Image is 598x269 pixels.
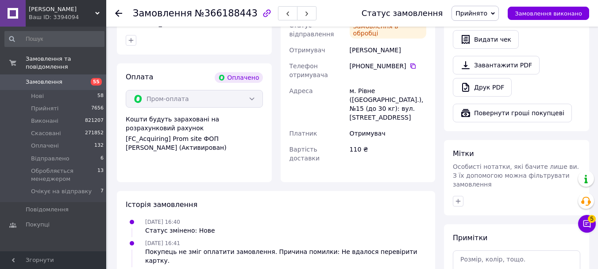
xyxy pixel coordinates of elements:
[348,141,428,166] div: 110 ₴
[31,117,58,125] span: Виконані
[126,73,153,81] span: Оплата
[97,167,104,183] span: 13
[145,240,180,246] span: [DATE] 16:41
[289,130,317,137] span: Платник
[26,221,50,229] span: Покупці
[455,10,487,17] span: Прийнято
[91,78,102,86] span: 55
[31,167,97,183] span: Обробляється менеджером
[348,125,428,141] div: Отримувач
[97,92,104,100] span: 58
[453,149,474,158] span: Мітки
[126,115,263,152] div: Кошти будуть зараховані на розрахунковий рахунок
[31,129,61,137] span: Скасовані
[515,10,582,17] span: Замовлення виконано
[350,62,426,70] div: [PHONE_NUMBER]
[29,5,95,13] span: HUGO
[100,187,104,195] span: 7
[348,42,428,58] div: [PERSON_NAME]
[289,62,328,78] span: Телефон отримувача
[453,78,512,97] a: Друк PDF
[508,7,589,20] button: Замовлення виконано
[31,105,58,113] span: Прийняті
[26,55,106,71] span: Замовлення та повідомлення
[133,8,192,19] span: Замовлення
[145,226,215,235] div: Статус змінено: Нове
[453,104,572,122] button: Повернути гроші покупцеві
[31,142,59,150] span: Оплачені
[215,72,262,83] div: Оплачено
[578,215,596,233] button: Чат з покупцем5
[31,155,69,163] span: Відправлено
[94,142,104,150] span: 132
[31,187,92,195] span: Очікує на відправку
[29,13,106,21] div: Ваш ID: 3394094
[289,22,334,38] span: Статус відправлення
[26,206,69,214] span: Повідомлення
[100,155,104,163] span: 6
[289,146,320,162] span: Вартість доставки
[348,83,428,125] div: м. Рівне ([GEOGRAPHIC_DATA].), №15 (до 30 кг): вул. [STREET_ADDRESS]
[126,134,263,152] div: [FC_Acquiring] Prom site ФОП [PERSON_NAME] (Активирован)
[126,200,197,209] span: Історія замовлення
[26,78,62,86] span: Замовлення
[91,105,104,113] span: 7656
[453,30,519,49] button: Видати чек
[588,213,596,221] span: 5
[453,163,579,188] span: Особисті нотатки, які бачите лише ви. З їх допомогою можна фільтрувати замовлення
[115,9,122,18] div: Повернутися назад
[195,8,258,19] span: №366188443
[31,92,44,100] span: Нові
[362,9,443,18] div: Статус замовлення
[85,117,104,125] span: 821207
[453,234,487,242] span: Примітки
[453,56,540,74] a: Завантажити PDF
[350,21,426,39] div: Замовлення в обробці
[145,247,426,265] div: Покупець не зміг оплатити замовлення. Причина помилки: Не вдалося перевірити картку.
[145,219,180,225] span: [DATE] 16:40
[85,129,104,137] span: 271852
[289,47,325,54] span: Отримувач
[289,87,313,94] span: Адреса
[4,31,104,47] input: Пошук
